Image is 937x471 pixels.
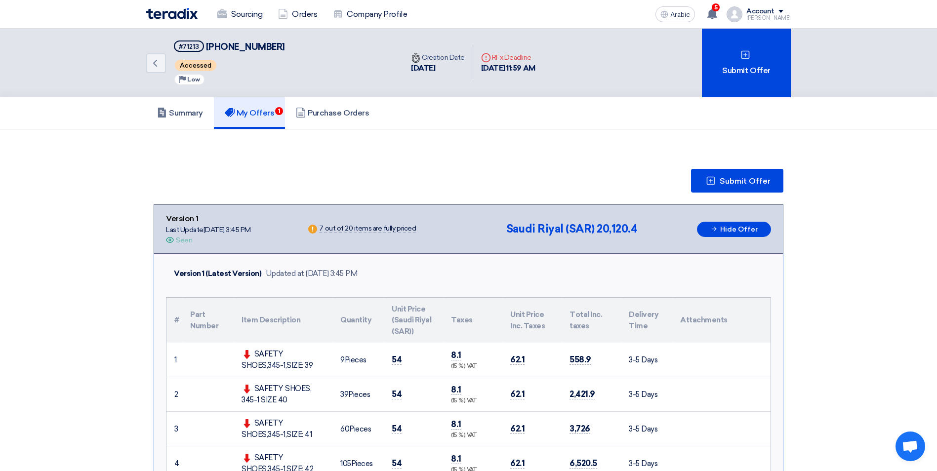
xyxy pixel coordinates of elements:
span: Submit Offer [720,177,771,185]
font: [DATE] 11:59 AM [481,64,535,73]
th: Unit Price Inc. Taxes [502,298,562,343]
font: My Offers [237,108,275,118]
th: Total Inc. taxes [562,298,621,343]
span: 60 [340,425,349,433]
div: [PERSON_NAME] [746,15,791,21]
font: SAFETY SHOES,345-1,SIZE: 39 [242,350,313,370]
span: Accessed [175,60,216,71]
font: Company Profile [347,8,407,20]
font: Submit Offer [722,65,770,77]
font: Pieces [340,459,373,468]
span: 8.1 [451,385,461,395]
th: Quantity [332,298,384,343]
a: Sourcing [209,3,270,25]
div: (15 %) VAT [451,397,494,405]
span: 54 [392,458,402,469]
td: 2 [166,377,182,412]
td: 3-5 Days [621,343,672,377]
img: profile_test.png [727,6,742,22]
img: Teradix logo [146,8,198,19]
font: Version 1 [166,213,199,225]
a: Orders [270,3,325,25]
span: Arabic [670,11,690,18]
th: Attachments [672,298,771,343]
span: 6,520.5 [570,458,597,469]
td: 3-5 Days [621,377,672,412]
th: Part Number [182,298,234,343]
th: Taxes [443,298,502,343]
div: 7 out of 20 items are fully priced [319,225,416,233]
font: Summary [169,108,203,118]
span: 5 [712,3,720,11]
span: Low [187,76,200,83]
span: 62.1 [510,458,525,469]
a: My Offers1 [214,97,285,129]
span: 3,726 [570,424,590,434]
th: Unit Price (Saudi Riyal (SAR)) [384,298,443,343]
a: Summary [146,97,214,129]
font: SAFETY SHOES, 345-1 SIZE 40 [242,384,311,404]
span: 1 [275,107,283,115]
span: [PHONE_NUMBER] [206,41,285,52]
div: Version 1 (Latest Version) [174,268,262,279]
span: 54 [392,424,402,434]
span: 54 [392,354,402,365]
span: 105 [340,459,351,468]
span: 558.9 [570,354,591,365]
font: Hide Offer [720,225,758,234]
td: 3 [166,412,182,446]
span: 9 [340,355,345,364]
button: Arabic [655,6,695,22]
td: 1 [166,343,182,377]
font: Creation Date [411,53,465,62]
div: #71213 [179,43,199,50]
h5: 4087-911-8100015627 [174,40,285,53]
div: Updated at [DATE] 3:45 PM [266,268,358,279]
font: RFx Deadline [481,53,531,62]
th: Item Description [234,298,332,343]
span: 62.1 [510,389,525,399]
span: 62.1 [510,424,525,434]
span: 54 [392,389,402,399]
td: 3-5 Days [621,412,672,446]
font: Purchase Orders [308,108,369,118]
button: Hide Offer [697,222,771,237]
font: Sourcing [231,8,262,20]
div: (15 %) VAT [451,432,494,440]
font: SAFETY SHOES,345-1,SIZE: 41 [242,419,312,439]
font: Pieces [340,355,367,364]
font: Pieces [340,390,370,399]
span: 62.1 [510,354,525,365]
span: 20,120.4 [597,222,637,235]
span: 39 [340,390,348,399]
span: 8.1 [451,350,461,360]
div: Account [746,7,774,16]
div: (15 %) VAT [451,362,494,371]
span: 2,421.9 [570,389,595,399]
span: 8.1 [451,454,461,464]
span: Saudi Riyal (SAR) [506,222,595,235]
font: Orders [292,8,317,20]
span: 8.1 [451,419,461,430]
a: Purchase Orders [285,97,380,129]
th: # [166,298,182,343]
div: [DATE] [411,63,465,74]
div: Seen [176,235,192,245]
button: Submit Offer [691,169,783,193]
font: Last Update [DATE] 3:45 PM [166,226,251,234]
th: Delivery Time [621,298,672,343]
a: Open chat [896,432,925,461]
font: Pieces [340,425,371,433]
